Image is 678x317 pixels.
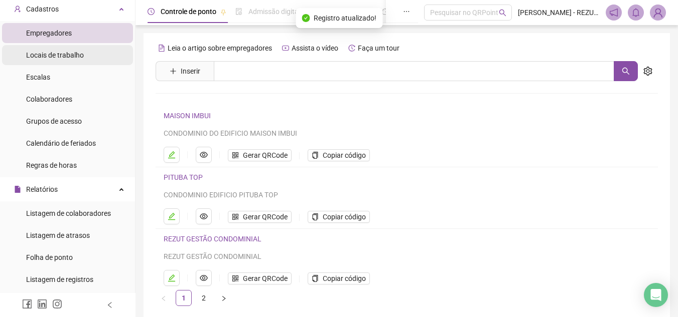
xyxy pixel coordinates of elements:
span: youtube [282,45,289,52]
span: facebook [22,299,32,309]
span: linkedin [37,299,47,309]
span: ellipsis [403,8,410,15]
span: Assista o vídeo [292,44,338,52]
a: MAISON IMBUI [164,112,211,120]
span: right [221,295,227,301]
button: right [216,290,232,306]
button: Copiar código [308,149,370,161]
span: dashboard [382,8,389,15]
span: eye [200,151,208,159]
span: Empregadores [26,29,72,37]
span: Calendário de feriados [26,139,96,147]
div: Open Intercom Messenger [644,283,668,307]
span: copy [312,213,319,220]
span: Controle de ponto [161,8,216,16]
div: REZUT GESTÃO CONDOMINIAL [164,251,616,262]
li: 2 [196,290,212,306]
span: bell [631,8,640,17]
span: clock-circle [148,8,155,15]
span: user-add [14,6,21,13]
span: Listagem de registros [26,275,93,283]
div: CONDOMINIO EDIFICIO PITUBA TOP [164,189,616,200]
span: file-done [235,8,242,15]
span: edit [168,212,176,220]
span: setting [643,67,652,76]
span: left [161,295,167,301]
span: file [14,186,21,193]
button: Inserir [162,63,208,79]
span: Listagem de atrasos [26,231,90,239]
span: Listagem de colaboradores [26,209,111,217]
span: left [106,301,113,308]
span: Admissão digital [248,8,300,16]
div: CONDOMINIO DO EDIFICIO MAISON IMBUI [164,128,616,139]
span: plus [170,68,177,75]
span: Registro atualizado! [314,13,376,24]
span: notification [609,8,618,17]
span: eye [200,274,208,282]
button: Gerar QRCode [228,211,292,223]
span: Gerar QRCode [243,150,288,161]
a: PITUBA TOP [164,173,203,181]
button: Gerar QRCode [228,149,292,161]
span: Inserir [181,66,200,77]
span: Gestão de férias [322,8,373,16]
span: copy [312,152,319,159]
li: Próxima página [216,290,232,306]
span: eye [200,212,208,220]
a: 2 [196,290,211,305]
span: Copiar código [323,150,366,161]
span: Folha de ponto [26,253,73,261]
span: Cadastros [26,5,59,13]
span: instagram [52,299,62,309]
span: qrcode [232,152,239,159]
button: left [156,290,172,306]
span: file-text [158,45,165,52]
span: Locais de trabalho [26,51,84,59]
button: Copiar código [308,272,370,284]
span: [PERSON_NAME] - REZUT GESTÃO CONDOMINIAL [518,7,600,18]
li: Página anterior [156,290,172,306]
span: check-circle [302,14,310,22]
img: 84933 [650,5,665,20]
span: qrcode [232,275,239,282]
span: pushpin [220,9,226,15]
span: edit [168,151,176,159]
span: Leia o artigo sobre empregadores [168,44,272,52]
span: qrcode [232,213,239,220]
span: edit [168,274,176,282]
span: history [348,45,355,52]
span: copy [312,275,319,282]
button: Gerar QRCode [228,272,292,284]
li: 1 [176,290,192,306]
span: search [622,67,630,75]
span: Relatórios [26,185,58,193]
span: Gerar QRCode [243,211,288,222]
span: Escalas [26,73,50,81]
button: Copiar código [308,211,370,223]
span: Colaboradores [26,95,72,103]
span: search [499,9,506,17]
span: Copiar código [323,211,366,222]
span: Regras de horas [26,161,77,169]
span: Faça um tour [358,44,399,52]
a: 1 [176,290,191,305]
span: Copiar código [323,273,366,284]
span: Grupos de acesso [26,117,82,125]
a: REZUT GESTÃO CONDOMINIAL [164,235,261,243]
span: Gerar QRCode [243,273,288,284]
